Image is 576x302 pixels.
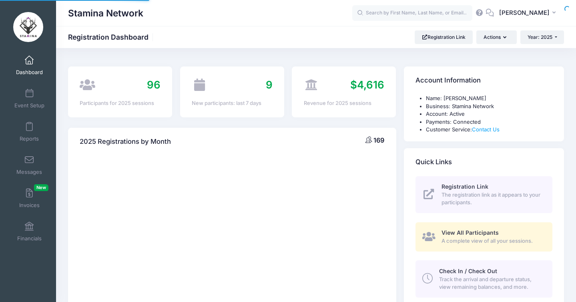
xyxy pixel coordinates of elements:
[426,110,552,118] li: Account: Active
[415,69,481,92] h4: Account Information
[352,5,472,21] input: Search by First Name, Last Name, or Email...
[439,276,543,291] span: Track the arrival and departure status, view remaining balances, and more.
[499,8,550,17] span: [PERSON_NAME]
[13,12,43,42] img: Stamina Network
[476,30,516,44] button: Actions
[10,184,48,212] a: InvoicesNew
[80,131,171,153] h4: 2025 Registrations by Month
[426,95,552,103] li: Name: [PERSON_NAME]
[68,33,155,41] h1: Registration Dashboard
[80,99,161,107] div: Participants for 2025 sessions
[472,126,500,133] a: Contact Us
[10,217,48,246] a: Financials
[266,79,273,91] span: 9
[415,260,552,297] a: Check In / Check Out Track the arrival and departure status, view remaining balances, and more.
[68,4,143,22] h1: Stamina Network
[10,151,48,179] a: Messages
[426,126,552,134] li: Customer Service:
[415,222,552,252] a: View All Participants A complete view of all your sessions.
[147,79,161,91] span: 96
[16,169,42,175] span: Messages
[415,151,452,173] h4: Quick Links
[350,79,384,91] span: $4,616
[192,99,273,107] div: New participants: last 7 days
[19,202,40,209] span: Invoices
[442,183,488,190] span: Registration Link
[442,237,543,245] span: A complete view of all your sessions.
[14,102,44,109] span: Event Setup
[20,135,39,142] span: Reports
[520,30,564,44] button: Year: 2025
[10,118,48,146] a: Reports
[426,103,552,111] li: Business: Stamina Network
[10,51,48,79] a: Dashboard
[442,191,543,207] span: The registration link as it appears to your participants.
[494,4,564,22] button: [PERSON_NAME]
[426,118,552,126] li: Payments: Connected
[439,268,497,274] span: Check In / Check Out
[373,136,384,144] span: 169
[442,229,499,236] span: View All Participants
[304,99,385,107] div: Revenue for 2025 sessions
[528,34,552,40] span: Year: 2025
[415,176,552,213] a: Registration Link The registration link as it appears to your participants.
[16,69,43,76] span: Dashboard
[10,85,48,113] a: Event Setup
[17,235,42,242] span: Financials
[34,184,48,191] span: New
[415,30,473,44] a: Registration Link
